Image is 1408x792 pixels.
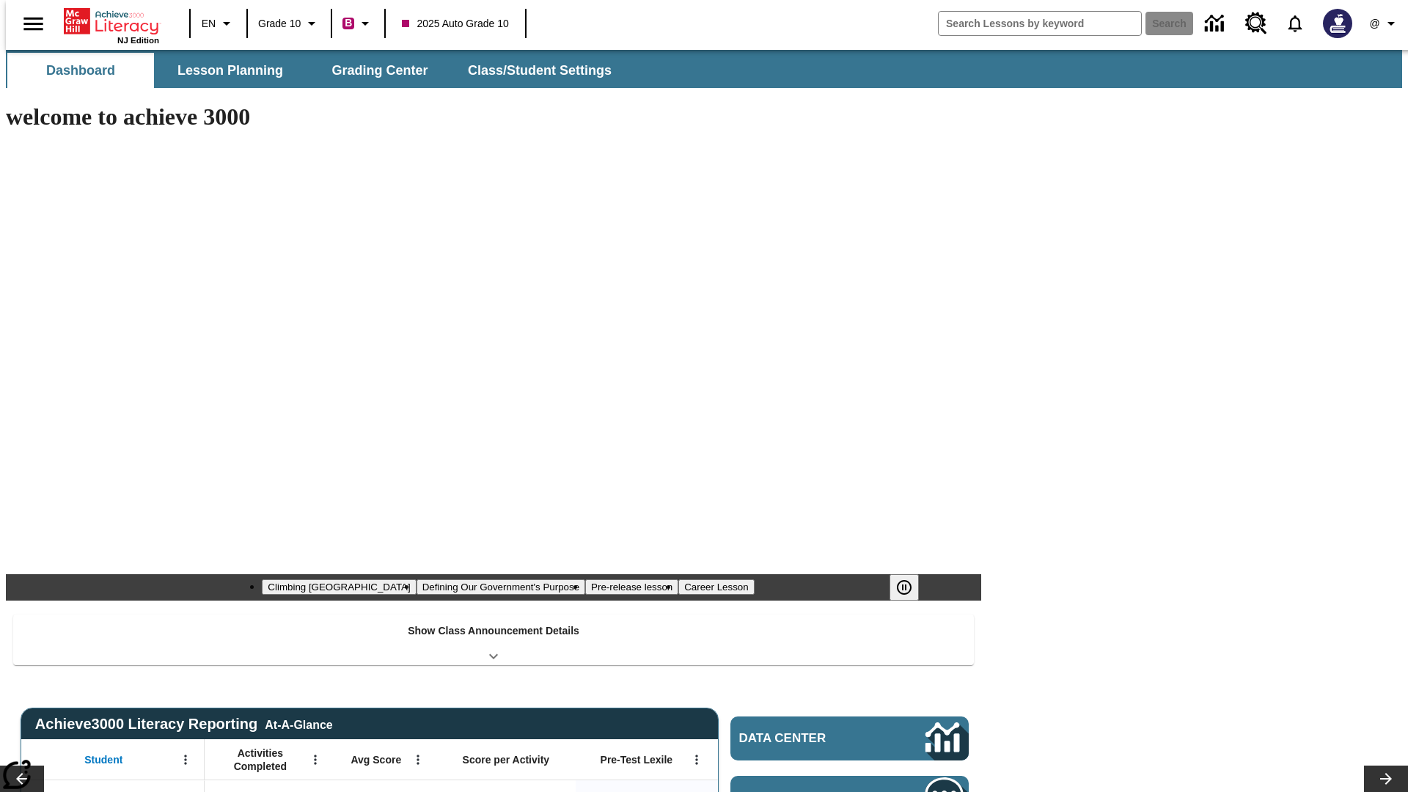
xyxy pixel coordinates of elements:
button: Select a new avatar [1314,4,1361,43]
button: Language: EN, Select a language [195,10,242,37]
button: Open Menu [407,749,429,771]
a: Resource Center, Will open in new tab [1236,4,1276,43]
div: At-A-Glance [265,716,332,732]
span: Avg Score [351,753,401,766]
h1: welcome to achieve 3000 [6,103,981,131]
button: Slide 4 Career Lesson [678,579,754,595]
button: Slide 1 Climbing Mount Tai [262,579,416,595]
button: Open Menu [304,749,326,771]
button: Pause [890,574,919,601]
a: Home [64,7,159,36]
span: Grade 10 [258,16,301,32]
a: Data Center [1196,4,1236,44]
span: @ [1369,16,1379,32]
button: Lesson carousel, Next [1364,766,1408,792]
button: Boost Class color is violet red. Change class color [337,10,380,37]
div: SubNavbar [6,50,1402,88]
button: Grade: Grade 10, Select a grade [252,10,326,37]
button: Open Menu [686,749,708,771]
div: Show Class Announcement Details [13,615,974,665]
p: Show Class Announcement Details [408,623,579,639]
span: Data Center [739,731,876,746]
button: Slide 2 Defining Our Government's Purpose [417,579,585,595]
button: Profile/Settings [1361,10,1408,37]
a: Data Center [730,716,969,760]
button: Class/Student Settings [456,53,623,88]
div: Home [64,5,159,45]
span: Student [84,753,122,766]
span: NJ Edition [117,36,159,45]
button: Grading Center [307,53,453,88]
img: Avatar [1323,9,1352,38]
span: Pre-Test Lexile [601,753,673,766]
button: Dashboard [7,53,154,88]
span: B [345,14,352,32]
button: Slide 3 Pre-release lesson [585,579,678,595]
span: Score per Activity [463,753,550,766]
a: Notifications [1276,4,1314,43]
span: EN [202,16,216,32]
div: Pause [890,574,934,601]
span: Activities Completed [212,747,309,773]
input: search field [939,12,1141,35]
button: Open side menu [12,2,55,45]
span: Achieve3000 Literacy Reporting [35,716,333,733]
div: SubNavbar [6,53,625,88]
span: 2025 Auto Grade 10 [402,16,508,32]
button: Lesson Planning [157,53,304,88]
button: Open Menu [175,749,197,771]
